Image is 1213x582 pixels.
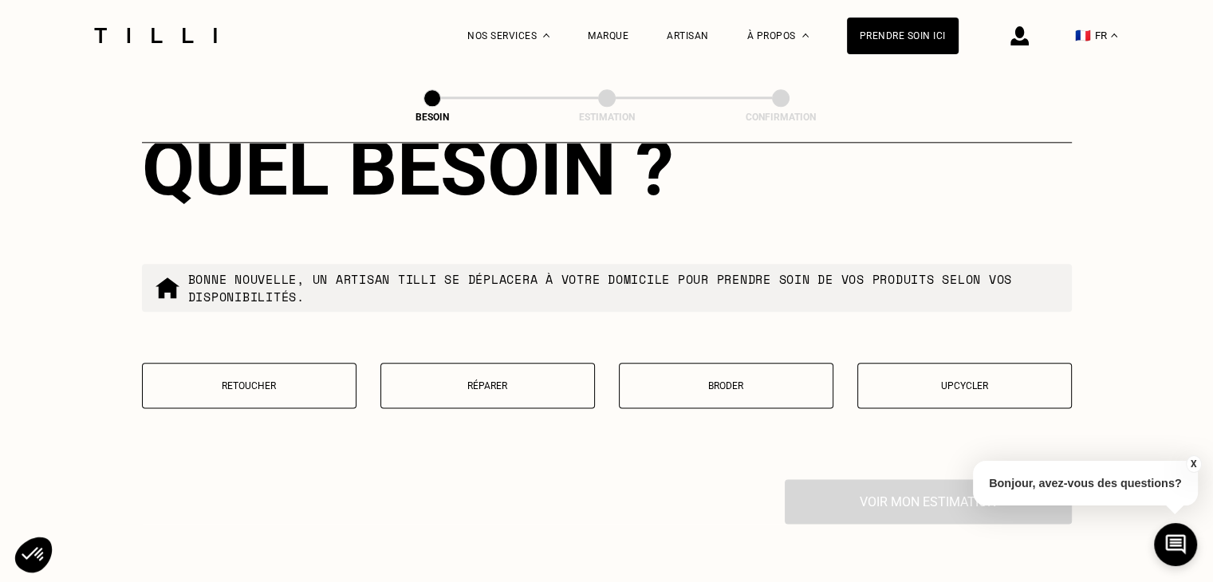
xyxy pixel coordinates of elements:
img: icône connexion [1010,26,1029,45]
button: Retoucher [142,363,356,408]
p: Upcycler [866,380,1063,391]
img: menu déroulant [1111,33,1117,37]
div: Quel besoin ? [142,124,1072,213]
p: Retoucher [151,380,348,391]
a: Prendre soin ici [847,18,959,54]
button: Upcycler [857,363,1072,408]
div: Estimation [527,112,687,123]
button: X [1185,455,1201,473]
img: commande à domicile [155,275,180,301]
a: Marque [588,30,628,41]
button: Broder [619,363,833,408]
div: Besoin [352,112,512,123]
img: Menu déroulant [543,33,549,37]
a: Artisan [667,30,709,41]
img: Logo du service de couturière Tilli [89,28,223,43]
p: Bonjour, avez-vous des questions? [973,461,1198,505]
p: Broder [628,380,825,391]
p: Bonne nouvelle, un artisan tilli se déplacera à votre domicile pour prendre soin de vos produits ... [188,270,1059,305]
div: Confirmation [701,112,861,123]
button: Réparer [380,363,595,408]
span: 🇫🇷 [1075,28,1091,43]
img: Menu déroulant à propos [802,33,809,37]
p: Réparer [389,380,586,391]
